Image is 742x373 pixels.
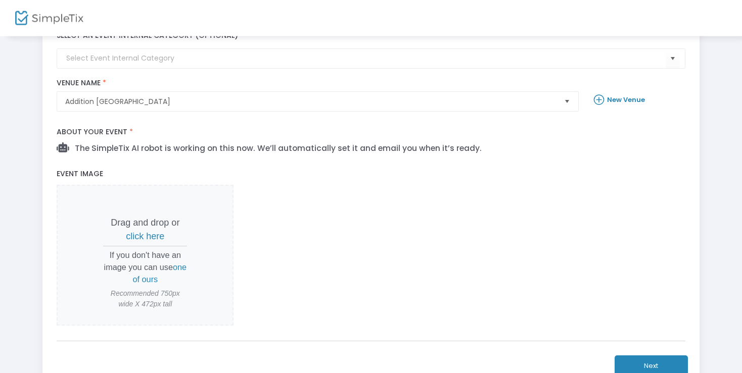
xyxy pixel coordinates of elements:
[69,143,482,153] span: The SimpleTix AI robot is working on this now. We’ll automatically set it and email you when it’s...
[126,231,164,241] span: click here
[65,96,556,106] span: Addition [GEOGRAPHIC_DATA]
[607,95,645,104] b: New Venue
[52,122,690,142] label: About your event
[66,53,665,64] input: Select Event Internal Category
[666,48,680,69] button: Select
[57,169,103,179] span: Event Image
[103,216,187,243] p: Drag and drop or
[103,288,187,309] span: Recommended 750px wide X 472px tall
[560,92,574,111] button: Select
[57,79,579,88] label: Venue Name
[103,249,187,286] p: If you don't have an image you can use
